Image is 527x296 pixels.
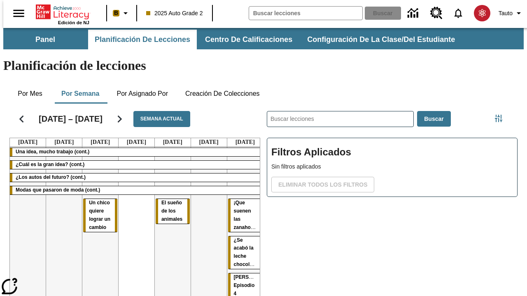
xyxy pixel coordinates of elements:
div: ¡Que suenen las zanahorias! [228,199,262,232]
button: Centro de calificaciones [198,30,299,49]
button: Semana actual [133,111,190,127]
h1: Planificación de lecciones [3,58,524,73]
a: Centro de información [403,2,425,25]
button: Creación de colecciones [179,84,266,104]
span: Una idea, mucho trabajo (cont.) [16,149,89,155]
button: Planificación de lecciones [88,30,197,49]
button: Boost El color de la clase es anaranjado claro. Cambiar el color de la clase. [110,6,134,21]
a: Portada [36,4,89,20]
a: Centro de recursos, Se abrirá en una pestaña nueva. [425,2,448,24]
button: Regresar [11,109,32,129]
a: 25 de septiembre de 2025 [125,138,148,146]
h2: Filtros Aplicados [271,142,513,162]
div: Un chico quiere lograr un cambio [83,199,117,232]
input: Buscar campo [249,7,362,20]
button: Por asignado por [110,84,175,104]
input: Buscar lecciones [267,111,413,127]
span: ¿Se acabó la leche chocolateada? [234,237,268,268]
a: 28 de septiembre de 2025 [234,138,257,146]
div: Filtros Aplicados [267,138,518,197]
span: Configuración de la clase/del estudiante [307,35,455,44]
span: ¿Cuál es la gran idea? (cont.) [16,162,84,167]
h2: [DATE] – [DATE] [39,114,103,124]
button: Menú lateral de filtros [490,110,507,127]
span: Planificación de lecciones [95,35,190,44]
button: Por mes [9,84,51,104]
div: Subbarra de navegación [3,30,462,49]
a: 26 de septiembre de 2025 [161,138,184,146]
div: Modas que pasaron de moda (cont.) [10,186,263,194]
span: Un chico quiere lograr un cambio [89,200,110,230]
span: Centro de calificaciones [205,35,292,44]
button: Abrir el menú lateral [7,1,31,25]
div: Subbarra de navegación [3,28,524,49]
a: 27 de septiembre de 2025 [198,138,220,146]
span: ¡Que suenen las zanahorias! [234,200,261,230]
div: Portada [36,3,89,25]
button: Seguir [109,109,130,129]
p: Sin filtros aplicados [271,162,513,171]
div: ¿Cuál es la gran idea? (cont.) [10,161,263,169]
span: Panel [35,35,55,44]
a: Notificaciones [448,2,469,24]
div: ¿Se acabó la leche chocolateada? [228,236,262,269]
span: Tauto [499,9,513,18]
div: ¿Los autos del futuro? (cont.) [10,173,263,182]
a: 23 de septiembre de 2025 [53,138,75,146]
a: 22 de septiembre de 2025 [16,138,39,146]
button: Configuración de la clase/del estudiante [301,30,462,49]
a: 24 de septiembre de 2025 [89,138,112,146]
span: B [114,8,118,18]
button: Panel [4,30,86,49]
div: Una idea, mucho trabajo (cont.) [10,148,263,156]
span: ¿Los autos del futuro? (cont.) [16,174,86,180]
span: Modas que pasaron de moda (cont.) [16,187,100,193]
div: El sueño de los animales [156,199,190,224]
span: Edición de NJ [58,20,89,25]
img: avatar image [474,5,490,21]
button: Escoja un nuevo avatar [469,2,495,24]
button: Buscar [417,111,450,127]
span: 2025 Auto Grade 2 [146,9,203,18]
button: Por semana [55,84,106,104]
button: Perfil/Configuración [495,6,527,21]
span: El sueño de los animales [161,200,182,222]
